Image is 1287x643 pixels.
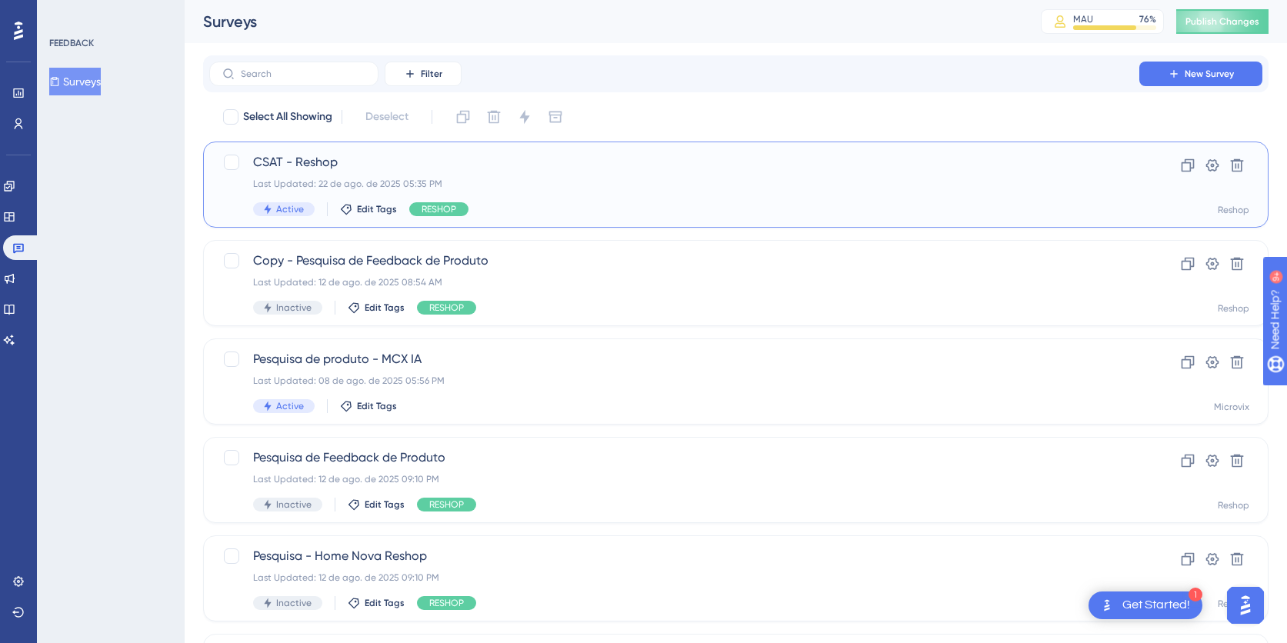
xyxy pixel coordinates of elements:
div: FEEDBACK [49,37,94,49]
iframe: UserGuiding AI Assistant Launcher [1222,582,1269,628]
span: Active [276,203,304,215]
span: RESHOP [429,302,464,314]
span: Inactive [276,302,312,314]
button: Deselect [352,103,422,131]
span: Copy - Pesquisa de Feedback de Produto [253,252,1095,270]
button: Edit Tags [348,597,405,609]
span: RESHOP [422,203,456,215]
span: Pesquisa - Home Nova Reshop [253,547,1095,565]
span: Edit Tags [365,302,405,314]
button: Surveys [49,68,101,95]
button: New Survey [1139,62,1262,86]
span: Edit Tags [357,400,397,412]
span: Pesquisa de Feedback de Produto [253,448,1095,467]
div: Reshop [1218,499,1249,511]
span: Pesquisa de produto - MCX IA [253,350,1095,368]
span: Inactive [276,498,312,511]
span: Need Help? [36,4,96,22]
img: launcher-image-alternative-text [1098,596,1116,615]
button: Edit Tags [348,302,405,314]
div: Last Updated: 22 de ago. de 2025 05:35 PM [253,178,1095,190]
div: 1 [1189,588,1202,601]
span: Edit Tags [365,597,405,609]
div: 9+ [105,8,114,20]
button: Filter [385,62,462,86]
span: CSAT - Reshop [253,153,1095,172]
span: Deselect [365,108,408,126]
div: 76 % [1139,13,1156,25]
button: Edit Tags [340,203,397,215]
div: Get Started! [1122,597,1190,614]
div: Last Updated: 12 de ago. de 2025 08:54 AM [253,276,1095,288]
span: Publish Changes [1185,15,1259,28]
div: Reshop [1218,302,1249,315]
div: Microvix [1214,401,1249,413]
div: Last Updated: 12 de ago. de 2025 09:10 PM [253,473,1095,485]
div: MAU [1073,13,1093,25]
div: Last Updated: 12 de ago. de 2025 09:10 PM [253,571,1095,584]
div: Reshop [1218,598,1249,610]
input: Search [241,68,365,79]
span: Inactive [276,597,312,609]
div: Surveys [203,11,1002,32]
span: Active [276,400,304,412]
button: Edit Tags [340,400,397,412]
span: Edit Tags [357,203,397,215]
span: RESHOP [429,498,464,511]
button: Edit Tags [348,498,405,511]
div: Last Updated: 08 de ago. de 2025 05:56 PM [253,375,1095,387]
div: Open Get Started! checklist, remaining modules: 1 [1089,591,1202,619]
button: Publish Changes [1176,9,1269,34]
span: Select All Showing [243,108,332,126]
div: Reshop [1218,204,1249,216]
span: Edit Tags [365,498,405,511]
span: New Survey [1185,68,1234,80]
span: RESHOP [429,597,464,609]
span: Filter [421,68,442,80]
